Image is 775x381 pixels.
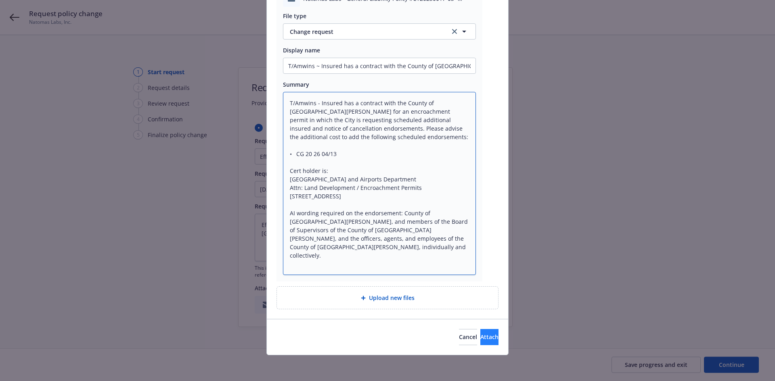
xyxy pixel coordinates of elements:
[283,92,476,275] textarea: T/Amwins - Insured has a contract with the County of [GEOGRAPHIC_DATA][PERSON_NAME] for an encroa...
[283,23,476,40] button: Change requestclear selection
[276,286,499,309] div: Upload new files
[283,12,306,20] span: File type
[480,329,499,345] button: Attach
[480,333,499,341] span: Attach
[459,329,477,345] button: Cancel
[283,46,320,54] span: Display name
[459,333,477,341] span: Cancel
[450,27,459,36] a: clear selection
[290,27,442,36] span: Change request
[283,58,475,73] input: Add display name here...
[369,294,415,302] span: Upload new files
[283,81,309,88] span: Summary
